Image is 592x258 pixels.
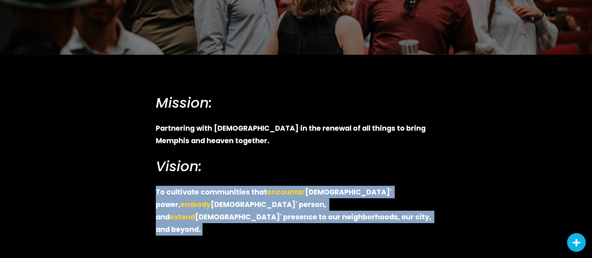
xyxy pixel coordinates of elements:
[267,187,305,197] strong: encounter
[156,123,427,146] strong: Partnering with [DEMOGRAPHIC_DATA] in the renewal of all things to bring Memphis and heaven toget...
[156,187,393,209] strong: [DEMOGRAPHIC_DATA]' power,
[156,187,267,197] strong: To cultivate communities that
[156,93,212,113] em: Mission:
[156,157,202,176] em: Vision:
[170,212,195,222] strong: extend
[156,199,328,222] strong: [DEMOGRAPHIC_DATA]' person, and
[156,212,433,234] strong: [DEMOGRAPHIC_DATA]' presence to our neighborhoods, our city, and beyond.
[180,199,211,209] strong: embody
